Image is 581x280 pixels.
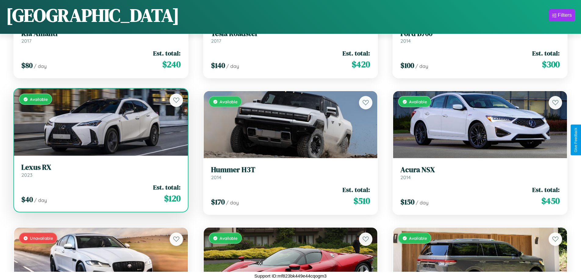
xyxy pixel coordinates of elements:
span: Est. total: [153,49,181,58]
span: $ 80 [21,60,33,70]
a: Lexus RX2023 [21,163,181,178]
span: $ 300 [542,58,560,70]
div: Give Feedback [574,128,578,152]
button: Filters [549,9,575,21]
span: Available [409,236,427,241]
span: $ 240 [162,58,181,70]
span: $ 140 [211,60,225,70]
span: $ 120 [164,192,181,204]
span: Est. total: [532,185,560,194]
a: Acura NSX2014 [400,165,560,180]
span: Est. total: [532,49,560,58]
span: Est. total: [343,49,370,58]
span: Est. total: [153,183,181,192]
h3: Lexus RX [21,163,181,172]
span: / day [415,63,428,69]
span: 2017 [21,38,31,44]
h3: Acura NSX [400,165,560,174]
span: 2014 [400,174,411,180]
span: $ 40 [21,194,33,204]
a: Ford B7002014 [400,29,560,44]
span: 2014 [400,38,411,44]
span: Available [220,99,238,104]
span: 2017 [211,38,221,44]
div: Filters [558,12,572,18]
span: Est. total: [343,185,370,194]
span: / day [226,200,239,206]
span: Available [409,99,427,104]
span: $ 170 [211,197,225,207]
span: $ 450 [541,195,560,207]
h1: [GEOGRAPHIC_DATA] [6,3,179,28]
span: / day [416,200,429,206]
span: $ 150 [400,197,414,207]
a: Hummer H3T2014 [211,165,370,180]
span: Available [30,97,48,102]
span: / day [34,197,47,203]
span: Unavailable [30,236,53,241]
p: Support ID: mf823bk449e44cqogm3 [254,272,327,280]
span: $ 510 [353,195,370,207]
span: / day [34,63,47,69]
span: 2014 [211,174,221,180]
span: $ 420 [352,58,370,70]
span: Available [220,236,238,241]
span: / day [226,63,239,69]
span: $ 100 [400,60,414,70]
h3: Hummer H3T [211,165,370,174]
a: Tesla Roadster2017 [211,29,370,44]
a: Kia Amanti2017 [21,29,181,44]
span: 2023 [21,172,32,178]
